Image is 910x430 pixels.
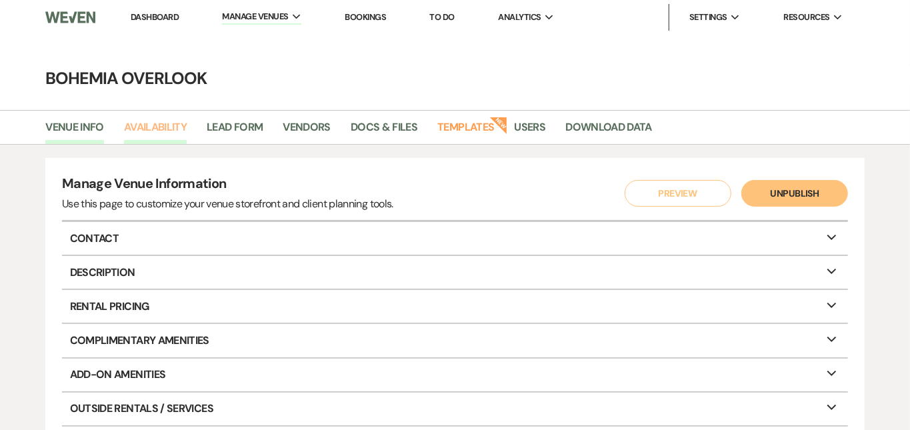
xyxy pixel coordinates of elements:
p: Outside Rentals / Services [62,393,848,425]
a: Availability [124,119,187,144]
img: Weven Logo [45,3,95,31]
a: Preview [621,180,728,207]
p: Add-On Amenities [62,359,848,391]
button: Unpublish [741,180,848,207]
a: Docs & Files [351,119,417,144]
p: Rental Pricing [62,290,848,323]
p: Complimentary Amenities [62,324,848,357]
a: Dashboard [131,11,179,23]
strong: New [489,115,508,134]
span: Manage Venues [222,10,288,23]
a: Templates [437,119,494,144]
button: Preview [625,180,731,207]
p: Contact [62,222,848,255]
h4: Manage Venue Information [62,174,393,196]
a: Vendors [283,119,331,144]
span: Analytics [498,11,541,24]
span: Resources [783,11,829,24]
div: Use this page to customize your venue storefront and client planning tools. [62,196,393,212]
span: Settings [689,11,727,24]
a: Download Data [565,119,652,144]
a: Users [515,119,546,144]
a: Lead Form [207,119,263,144]
a: Venue Info [45,119,104,144]
a: Bookings [345,11,386,23]
a: To Do [430,11,455,23]
p: Description [62,256,848,289]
